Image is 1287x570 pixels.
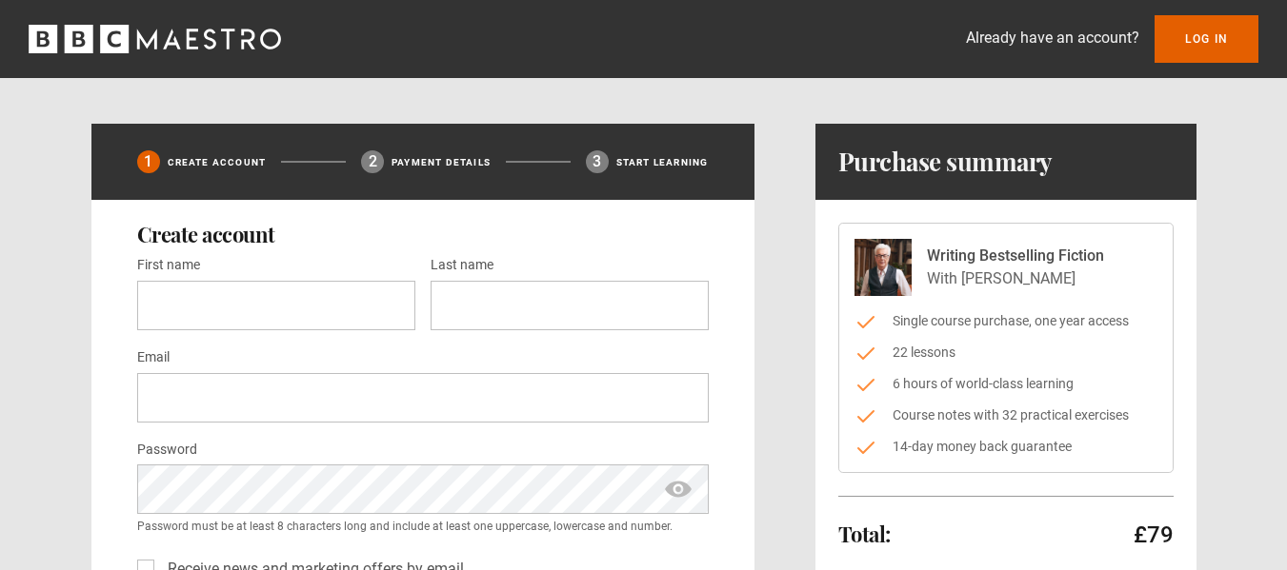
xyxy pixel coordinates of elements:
p: Already have an account? [966,27,1139,49]
h2: Create account [137,223,709,246]
p: £79 [1134,520,1174,550]
p: Writing Bestselling Fiction [927,245,1104,267]
li: 6 hours of world-class learning [855,374,1157,394]
li: Single course purchase, one year access [855,311,1157,331]
label: First name [137,254,200,277]
a: Log In [1155,15,1258,63]
p: Start learning [616,155,709,169]
li: 22 lessons [855,343,1157,363]
div: 3 [586,150,609,173]
h1: Purchase summary [838,147,1053,177]
small: Password must be at least 8 characters long and include at least one uppercase, lowercase and num... [137,518,709,535]
h2: Total: [838,522,891,545]
label: Last name [431,254,493,277]
p: Create Account [168,155,267,169]
li: Course notes with 32 practical exercises [855,405,1157,425]
p: With [PERSON_NAME] [927,267,1104,290]
svg: BBC Maestro [29,25,281,53]
label: Email [137,346,170,369]
div: 1 [137,150,160,173]
div: 2 [361,150,384,173]
label: Password [137,439,197,462]
li: 14-day money back guarantee [855,437,1157,457]
span: show password [663,464,694,514]
p: Payment details [392,155,491,169]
